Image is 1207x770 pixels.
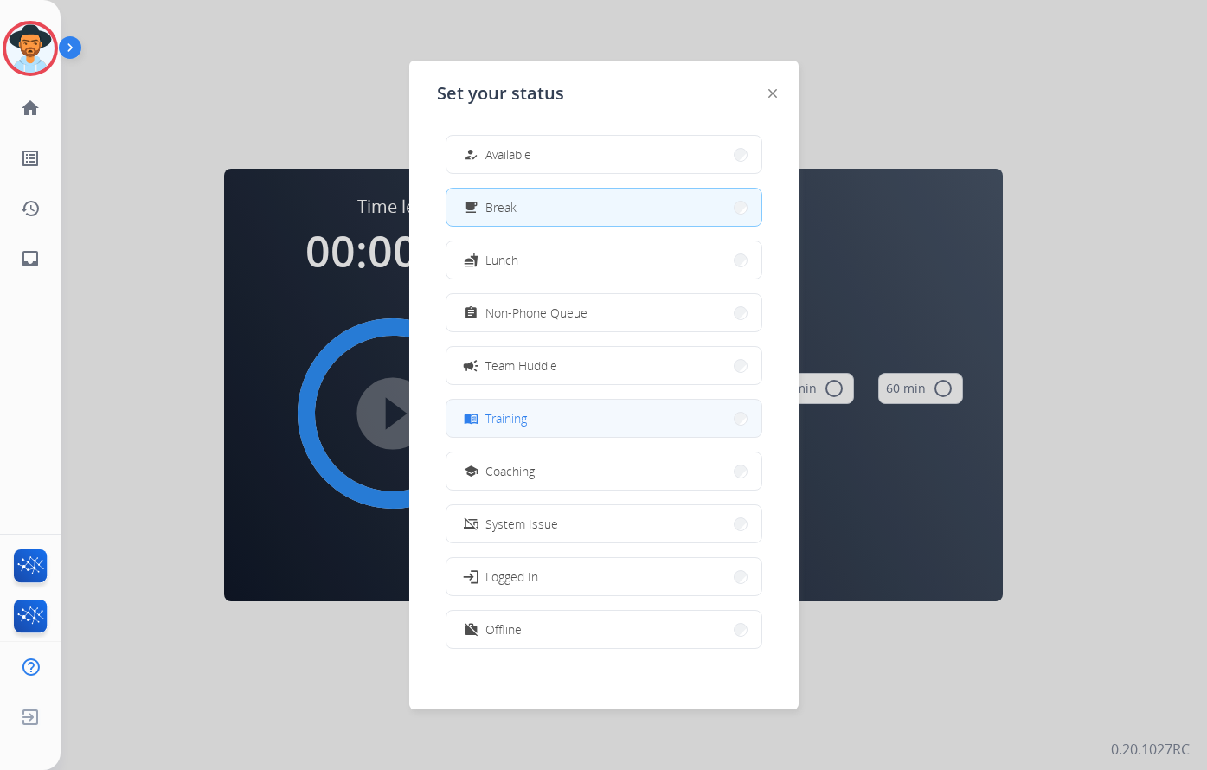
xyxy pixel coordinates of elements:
mat-icon: menu_book [463,411,478,426]
button: Coaching [446,452,761,490]
span: Set your status [437,81,564,106]
mat-icon: assignment [463,305,478,320]
mat-icon: how_to_reg [463,147,478,162]
mat-icon: phonelink_off [463,517,478,531]
mat-icon: school [463,464,478,478]
button: Training [446,400,761,437]
span: Training [485,409,527,427]
span: Offline [485,620,522,638]
mat-icon: free_breakfast [463,200,478,215]
button: Available [446,136,761,173]
img: avatar [6,24,55,73]
img: close-button [768,89,777,98]
mat-icon: history [20,198,41,219]
span: Break [485,198,517,216]
mat-icon: home [20,98,41,119]
mat-icon: work_off [463,622,478,637]
button: Break [446,189,761,226]
button: System Issue [446,505,761,542]
span: Non-Phone Queue [485,304,587,322]
mat-icon: campaign [461,356,478,374]
mat-icon: fastfood [463,253,478,267]
button: Logged In [446,558,761,595]
span: Coaching [485,462,535,480]
button: Offline [446,611,761,648]
span: Logged In [485,568,538,586]
span: Team Huddle [485,356,557,375]
p: 0.20.1027RC [1111,739,1190,760]
button: Lunch [446,241,761,279]
button: Team Huddle [446,347,761,384]
mat-icon: inbox [20,248,41,269]
span: Available [485,145,531,164]
mat-icon: login [461,568,478,585]
span: Lunch [485,251,518,269]
span: System Issue [485,515,558,533]
button: Non-Phone Queue [446,294,761,331]
mat-icon: list_alt [20,148,41,169]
